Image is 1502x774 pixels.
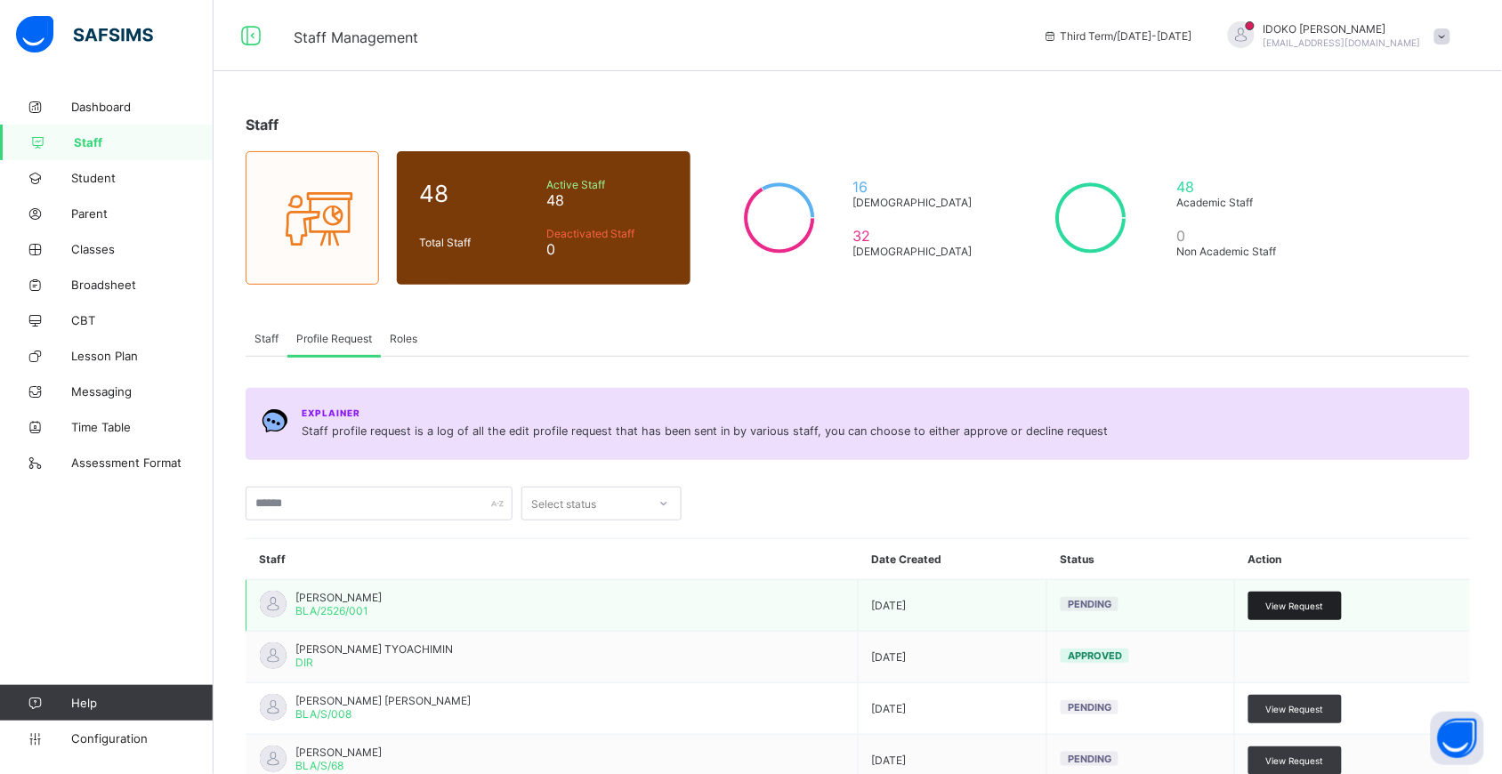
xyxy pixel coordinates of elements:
[390,332,417,345] span: Roles
[1177,196,1291,209] span: Academic Staff
[1266,601,1324,611] span: View Request
[1177,178,1291,196] span: 48
[872,599,1034,612] span: [DATE]
[531,487,596,520] div: Select status
[1235,539,1470,580] th: Action
[71,731,213,746] span: Configuration
[546,178,668,191] span: Active Staff
[419,180,537,207] span: 48
[71,171,214,185] span: Student
[254,332,279,345] span: Staff
[295,694,471,707] span: [PERSON_NAME] [PERSON_NAME]
[71,456,214,470] span: Assessment Format
[294,28,418,46] span: Staff Management
[295,707,351,721] span: BLA/S/008
[246,116,279,133] span: Staff
[546,227,668,240] span: Deactivated Staff
[295,746,382,759] span: [PERSON_NAME]
[71,313,214,327] span: CBT
[260,642,287,669] img: default.svg
[246,539,859,580] th: Staff
[71,349,214,363] span: Lesson Plan
[1264,37,1421,48] span: [EMAIL_ADDRESS][DOMAIN_NAME]
[852,196,980,209] span: [DEMOGRAPHIC_DATA]
[1068,649,1122,662] span: Approved
[262,407,288,434] img: Chat.054c5d80b312491b9f15f6fadeacdca6.svg
[872,650,1034,664] span: [DATE]
[71,278,214,292] span: Broadsheet
[1210,21,1459,51] div: IDOKOGLORIA
[71,420,214,434] span: Time Table
[858,539,1047,580] th: Date Created
[1177,245,1291,258] span: Non Academic Staff
[1068,701,1111,714] span: Pending
[1431,712,1484,765] button: Open asap
[296,332,372,345] span: Profile Request
[71,384,214,399] span: Messaging
[295,759,343,772] span: BLA/S/68
[415,231,542,254] div: Total Staff
[1264,22,1421,36] span: IDOKO [PERSON_NAME]
[74,135,214,149] span: Staff
[546,240,668,258] span: 0
[71,100,214,114] span: Dashboard
[295,604,368,617] span: BLA/2526/001
[71,696,213,710] span: Help
[16,16,153,53] img: safsims
[260,746,287,772] img: default.svg
[295,642,453,656] span: [PERSON_NAME] TYOACHIMIN
[1266,755,1324,766] span: View Request
[1068,598,1111,610] span: Pending
[1266,704,1324,714] span: View Request
[872,702,1034,715] span: [DATE]
[546,191,668,209] span: 48
[852,245,980,258] span: [DEMOGRAPHIC_DATA]
[260,591,287,617] img: default.svg
[302,423,1109,440] span: Staff profile request is a log of all the edit profile request that has been sent in by various s...
[1068,753,1111,765] span: Pending
[295,656,313,669] span: DIR
[1047,539,1235,580] th: Status
[71,242,214,256] span: Classes
[1043,29,1192,43] span: session/term information
[260,694,287,721] img: default.svg
[71,206,214,221] span: Parent
[852,178,980,196] span: 16
[1177,227,1291,245] span: 0
[872,754,1034,767] span: [DATE]
[302,407,360,418] span: Explainer
[852,227,980,245] span: 32
[295,591,382,604] span: [PERSON_NAME]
